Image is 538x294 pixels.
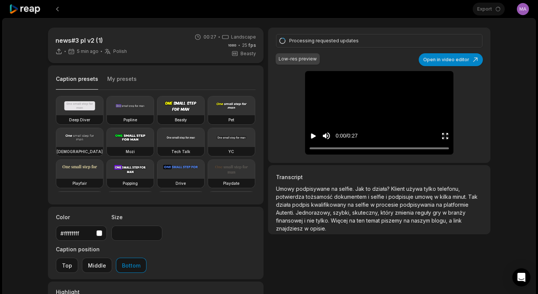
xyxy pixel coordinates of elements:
[123,180,138,186] h3: Popping
[242,42,256,49] span: 25
[368,193,371,200] span: i
[248,42,256,48] span: fps
[60,229,93,237] div: #ffffffff
[336,132,358,140] div: 0:00 / 0:27
[276,201,292,208] span: działa
[310,225,326,232] span: opisie.
[433,209,442,216] span: gry
[276,217,304,224] span: finansowej
[331,217,349,224] span: Więcej
[307,217,316,224] span: nie
[228,149,234,155] h3: YC
[56,75,98,90] button: Caption presets
[203,34,216,40] span: 00:27
[228,117,234,123] h3: Pet
[72,180,87,186] h3: Playfair
[322,131,331,141] button: Mute sound
[77,48,99,54] span: 5 min ago
[391,186,406,192] span: Klient
[366,186,372,192] span: to
[276,173,482,181] h3: Transcript
[438,186,460,192] span: telefonu,
[468,193,478,200] span: Tak
[395,209,415,216] span: zmienia
[316,217,331,224] span: tylko.
[310,129,317,143] button: Play video
[231,34,256,40] span: Landscape
[349,217,357,224] span: na
[56,213,107,221] label: Color
[111,213,162,221] label: Size
[57,149,103,155] h3: [DEMOGRAPHIC_DATA]
[453,193,468,200] span: minut.
[276,186,296,192] span: Umowy
[55,36,127,45] p: news#3 pl v2 (1)
[434,193,440,200] span: w
[292,201,311,208] span: podpis
[355,201,370,208] span: selfie
[107,75,137,90] button: My presets
[442,209,448,216] span: w
[175,117,187,123] h3: Beasty
[453,217,462,224] span: link
[56,258,78,273] button: Top
[113,48,127,54] span: Polish
[304,225,310,232] span: w
[440,193,453,200] span: kilka
[56,226,107,241] button: #ffffffff
[331,186,339,192] span: na
[415,193,434,200] span: umowę
[404,217,411,224] span: na
[334,193,368,200] span: dokumentem
[56,245,146,253] label: Caption position
[348,201,355,208] span: na
[388,193,415,200] span: podpisuje
[306,193,334,200] span: tożsamość
[276,209,296,216] span: Autenti.
[449,217,453,224] span: a
[289,37,467,44] div: Processing requested updates
[366,217,381,224] span: temat
[370,201,376,208] span: w
[296,209,333,216] span: Jednorazowy,
[444,201,469,208] span: platformie
[381,209,395,216] span: który
[386,193,388,200] span: i
[436,201,444,208] span: na
[419,53,483,66] button: Open in video editor
[240,50,256,57] span: Beasty
[339,186,355,192] span: selfie.
[355,186,366,192] span: Jak
[381,217,404,224] span: piszemy
[276,193,306,200] span: potwierdza
[82,258,112,273] button: Middle
[371,193,386,200] span: selfie
[223,180,239,186] h3: Playdate
[176,180,186,186] h3: Drive
[406,186,424,192] span: używa
[376,201,400,208] span: procesie
[171,149,190,155] h3: Tech Talk
[357,217,366,224] span: ten
[126,149,135,155] h3: Mozi
[411,217,432,224] span: naszym
[424,186,438,192] span: tylko
[123,117,137,123] h3: Popline
[432,217,449,224] span: blogu,
[372,186,391,192] span: działa?
[69,117,90,123] h3: Deep Diver
[311,201,348,208] span: kwalifikowany
[415,209,433,216] span: reguły
[441,129,449,143] button: Enter Fullscreen
[333,209,352,216] span: szybki,
[296,186,331,192] span: podpisywane
[279,56,317,62] div: Low-res preview
[352,209,381,216] span: skuteczny,
[512,268,530,286] div: Open Intercom Messenger
[448,209,466,216] span: branży
[400,201,436,208] span: podpisywania
[304,217,307,224] span: i
[116,258,146,273] button: Bottom
[276,225,304,232] span: znajdziesz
